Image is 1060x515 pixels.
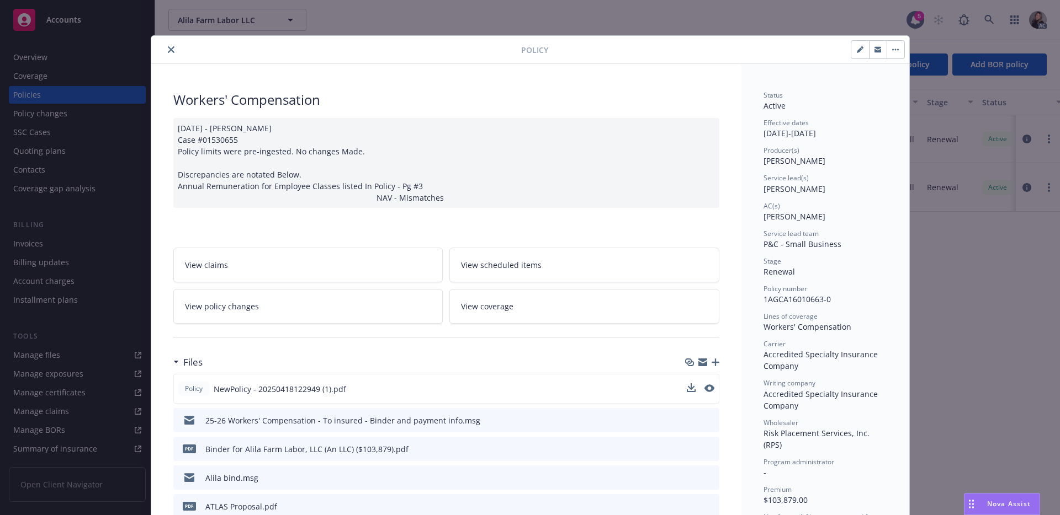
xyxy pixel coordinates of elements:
[764,428,872,450] span: Risk Placement Services, Inc. (RPS)
[764,146,799,155] span: Producer(s)
[205,472,258,484] div: Alila bind.msg
[173,355,203,369] div: Files
[205,501,277,512] div: ATLAS Proposal.pdf
[183,384,205,394] span: Policy
[205,415,480,426] div: 25-26 Workers' Compensation - To insured - Binder and payment info.msg
[764,211,825,222] span: [PERSON_NAME]
[764,321,851,332] span: Workers' Compensation
[764,184,825,194] span: [PERSON_NAME]
[764,173,809,183] span: Service lead(s)
[764,378,815,388] span: Writing company
[764,389,880,411] span: Accredited Specialty Insurance Company
[183,355,203,369] h3: Files
[764,418,798,427] span: Wholesaler
[764,118,887,139] div: [DATE] - [DATE]
[687,443,696,455] button: download file
[183,502,196,510] span: pdf
[165,43,178,56] button: close
[449,289,719,324] a: View coverage
[764,284,807,293] span: Policy number
[687,415,696,426] button: download file
[764,457,834,466] span: Program administrator
[687,383,696,392] button: download file
[461,301,513,312] span: View coverage
[185,259,228,271] span: View claims
[705,415,715,426] button: preview file
[764,239,841,249] span: P&C - Small Business
[449,248,719,282] a: View scheduled items
[185,301,259,312] span: View policy changes
[173,118,719,208] div: [DATE] - [PERSON_NAME] Case #01530655 Policy limits were pre-ingested. No changes Made. Discrepan...
[173,248,443,282] a: View claims
[964,493,1040,515] button: Nova Assist
[764,201,780,211] span: AC(s)
[687,383,696,395] button: download file
[964,493,978,514] div: Drag to move
[764,312,818,321] span: Lines of coverage
[764,118,809,127] span: Effective dates
[764,485,792,494] span: Premium
[205,443,409,455] div: Binder for Alila Farm Labor, LLC (An LLC) ($103,879).pdf
[764,339,786,348] span: Carrier
[461,259,542,271] span: View scheduled items
[173,90,719,109] div: Workers' Compensation
[705,443,715,455] button: preview file
[764,256,781,266] span: Stage
[764,155,825,166] span: [PERSON_NAME]
[764,467,766,478] span: -
[705,501,715,512] button: preview file
[704,384,714,392] button: preview file
[687,472,696,484] button: download file
[764,294,831,304] span: 1AGCA16010663-0
[764,100,786,111] span: Active
[704,383,714,395] button: preview file
[764,349,880,371] span: Accredited Specialty Insurance Company
[521,44,548,56] span: Policy
[705,472,715,484] button: preview file
[687,501,696,512] button: download file
[764,229,819,238] span: Service lead team
[764,90,783,100] span: Status
[183,444,196,453] span: pdf
[764,266,795,277] span: Renewal
[214,383,346,395] span: NewPolicy - 20250418122949 (1).pdf
[987,499,1031,508] span: Nova Assist
[764,495,808,505] span: $103,879.00
[173,289,443,324] a: View policy changes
